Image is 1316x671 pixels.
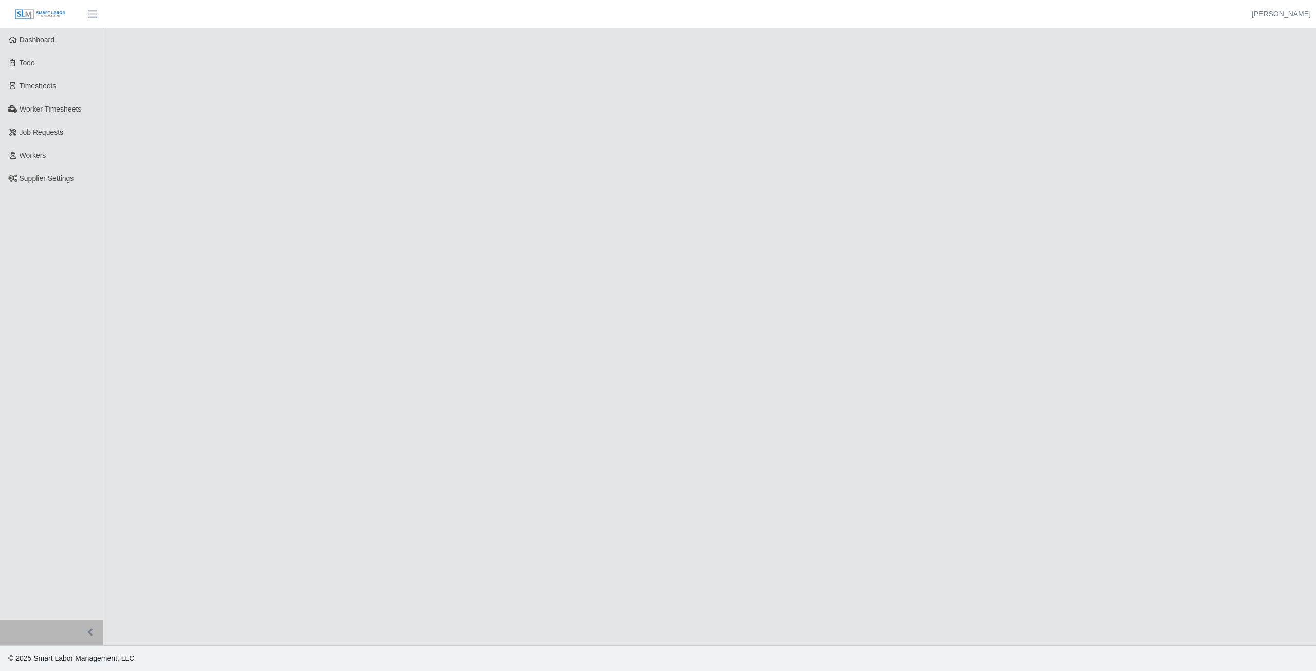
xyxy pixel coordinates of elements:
span: Todo [20,59,35,67]
a: [PERSON_NAME] [1252,9,1311,20]
span: Job Requests [20,128,64,136]
img: SLM Logo [14,9,66,20]
span: Worker Timesheets [20,105,81,113]
span: Workers [20,151,46,159]
span: Supplier Settings [20,174,74,183]
span: Timesheets [20,82,57,90]
span: Dashboard [20,35,55,44]
span: © 2025 Smart Labor Management, LLC [8,654,134,662]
